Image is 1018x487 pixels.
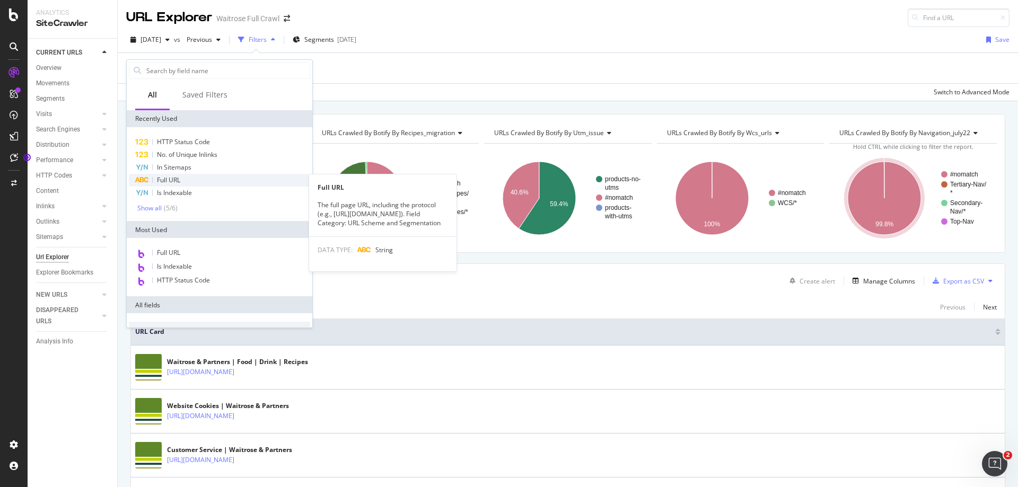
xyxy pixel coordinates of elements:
div: Recently Used [127,110,312,127]
span: HTTP Status Code [157,276,210,285]
div: Visits [36,109,52,120]
div: Create alert [800,277,835,286]
text: Nav/* [950,208,966,215]
a: Content [36,185,110,197]
div: Export as CSV [943,277,984,286]
a: Segments [36,93,110,104]
img: main image [135,398,162,424]
button: Previous [182,31,225,48]
div: Save [995,35,1010,44]
img: main image [135,354,162,380]
span: Hold CTRL while clicking to filter the report. [853,143,973,150]
svg: A chart. [312,152,479,244]
input: Find a URL [908,8,1010,27]
button: Switch to Advanced Mode [929,84,1010,101]
span: Segments [304,35,334,44]
div: Most Used [127,221,312,238]
span: String [375,245,393,254]
iframe: Intercom live chat [982,451,1007,476]
a: DISAPPEARED URLS [36,305,99,327]
div: SiteCrawler [36,17,109,30]
span: 2 [1004,451,1012,459]
span: Is Indexable [157,262,192,271]
a: Search Engines [36,124,99,135]
span: DATA TYPE: [318,245,353,254]
text: WCS/* [778,199,797,207]
svg: A chart. [829,152,997,244]
div: All [148,90,157,100]
text: 59.4% [550,200,568,208]
span: Full URL [157,248,180,257]
text: Secondary- [950,199,982,207]
a: Movements [36,78,110,89]
div: Content [36,185,59,197]
a: Outlinks [36,216,99,227]
div: Customer Service | Waitrose & Partners [167,445,292,455]
span: URLs Crawled By Botify By recipes_migration [322,128,455,137]
div: Website Cookies | Waitrose & Partners [167,401,289,411]
div: Outlinks [36,216,59,227]
text: 100% [704,220,720,228]
button: Create alert [785,272,835,289]
text: with-utms [604,212,632,220]
a: Distribution [36,139,99,150]
text: Tertiary-Nav/ [950,181,987,188]
div: NEW URLS [36,289,67,300]
div: Sitemaps [36,232,63,243]
div: Inlinks [36,201,55,212]
button: Manage Columns [848,275,915,287]
img: main image [135,442,162,468]
div: Movements [36,78,69,89]
button: Filters [234,31,279,48]
div: Segments [36,93,65,104]
a: Performance [36,155,99,166]
input: Search by field name [145,63,310,78]
div: Manage Columns [863,277,915,286]
button: [DATE] [126,31,174,48]
button: Export as CSV [928,272,984,289]
div: Previous [940,303,966,312]
a: Visits [36,109,99,120]
text: products-no- [605,175,640,183]
span: URLs Crawled By Botify By utm_issue [494,128,604,137]
div: Search Engines [36,124,80,135]
div: HTTP Codes [36,170,72,181]
div: Switch to Advanced Mode [934,87,1010,96]
a: NEW URLS [36,289,99,300]
div: ( 5 / 6 ) [162,203,178,212]
text: utms [605,184,619,191]
svg: A chart. [657,152,824,244]
button: Next [983,300,997,313]
div: Next [983,303,997,312]
div: Url Explorer [36,252,69,263]
div: URL Explorer [126,8,212,26]
text: #nomatch [950,171,978,178]
div: Show all [137,205,162,212]
text: 99.8% [876,220,894,228]
button: Previous [940,300,966,313]
div: Full URL [309,183,457,192]
div: CURRENT URLS [36,47,82,58]
div: Overview [36,63,62,74]
span: 2025 Aug. 30th [141,35,161,44]
span: URLs Crawled By Botify By navigation_july22 [839,128,970,137]
span: HTTP Status Code [157,137,210,146]
a: Sitemaps [36,232,99,243]
div: Filters [249,35,267,44]
button: Segments[DATE] [288,31,361,48]
a: CURRENT URLS [36,47,99,58]
span: URL Card [135,327,993,337]
h4: URLs Crawled By Botify By wcs_urls [665,125,815,141]
text: products- [605,204,631,211]
div: Saved Filters [182,90,227,100]
span: Full URL [157,175,180,184]
span: In Sitemaps [157,163,191,172]
div: Performance [36,155,73,166]
a: HTTP Codes [36,170,99,181]
div: Explorer Bookmarks [36,267,93,278]
a: Overview [36,63,110,74]
div: The full page URL, including the protocol (e.g., [URL][DOMAIN_NAME]). Field Category: URL Scheme ... [309,200,457,227]
a: Inlinks [36,201,99,212]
